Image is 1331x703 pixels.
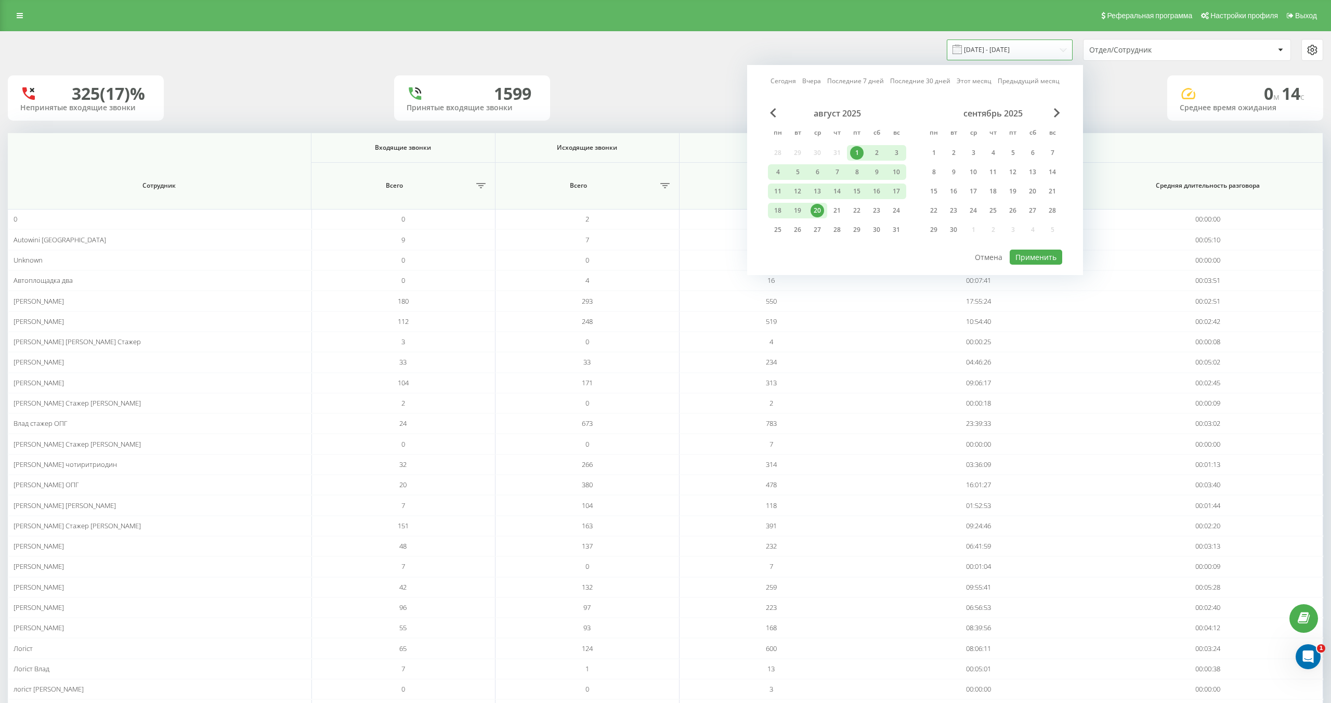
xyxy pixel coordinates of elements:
[863,270,1093,291] td: 00:07:41
[582,644,593,653] span: 124
[963,145,983,161] div: ср 3 сент. 2025 г.
[863,332,1093,352] td: 00:00:25
[766,480,777,489] span: 478
[1093,332,1323,352] td: 00:00:08
[399,480,407,489] span: 20
[811,165,824,179] div: 6
[788,203,807,218] div: вт 19 авг. 2025 г.
[399,603,407,612] span: 96
[983,203,1003,218] div: чт 25 сент. 2025 г.
[1046,185,1059,198] div: 21
[886,203,906,218] div: вс 24 авг. 2025 г.
[14,644,33,653] span: Логіст
[14,214,17,224] span: 0
[585,235,589,244] span: 7
[924,222,944,238] div: пн 29 сент. 2025 г.
[1107,11,1192,20] span: Реферальная программа
[944,203,963,218] div: вт 23 сент. 2025 г.
[14,664,49,673] span: Логіст Влад
[1026,165,1039,179] div: 13
[1003,203,1023,218] div: пт 26 сент. 2025 г.
[827,222,847,238] div: чт 28 авг. 2025 г.
[850,185,864,198] div: 15
[766,419,777,428] span: 783
[850,223,864,237] div: 29
[1093,618,1323,638] td: 00:04:12
[14,623,64,632] span: [PERSON_NAME]
[399,623,407,632] span: 55
[685,181,841,190] span: Всего
[867,145,886,161] div: сб 2 авг. 2025 г.
[863,495,1093,515] td: 01:52:53
[1093,536,1323,556] td: 00:03:13
[770,108,776,118] span: Previous Month
[886,184,906,199] div: вс 17 авг. 2025 г.
[401,337,405,346] span: 3
[398,296,409,306] span: 180
[771,223,785,237] div: 25
[807,203,827,218] div: ср 20 авг. 2025 г.
[769,439,773,449] span: 7
[869,126,884,141] abbr: суббота
[399,644,407,653] span: 65
[1045,126,1060,141] abbr: воскресенье
[1026,146,1039,160] div: 6
[811,223,824,237] div: 27
[14,480,79,489] span: [PERSON_NAME] ОПГ
[583,603,591,612] span: 97
[924,108,1062,119] div: сентябрь 2025
[924,203,944,218] div: пн 22 сент. 2025 г.
[788,222,807,238] div: вт 26 авг. 2025 г.
[1093,209,1323,229] td: 00:00:00
[583,357,591,367] span: 33
[14,541,64,551] span: [PERSON_NAME]
[788,164,807,180] div: вт 5 авг. 2025 г.
[14,419,68,428] span: Влад стажер ОПГ
[830,165,844,179] div: 7
[1093,475,1323,495] td: 00:03:40
[771,204,785,217] div: 18
[317,181,473,190] span: Всего
[1023,164,1042,180] div: сб 13 сент. 2025 г.
[863,311,1093,332] td: 10:54:40
[890,165,903,179] div: 10
[867,222,886,238] div: сб 30 авг. 2025 г.
[986,146,1000,160] div: 4
[986,185,1000,198] div: 18
[1023,203,1042,218] div: сб 27 сент. 2025 г.
[14,398,141,408] span: [PERSON_NAME] Стажер [PERSON_NAME]
[926,126,942,141] abbr: понедельник
[1046,146,1059,160] div: 7
[969,250,1008,265] button: Отмена
[494,84,531,103] div: 1599
[863,516,1093,536] td: 09:24:46
[847,222,867,238] div: пт 29 авг. 2025 г.
[998,76,1060,86] a: Предыдущий месяц
[847,203,867,218] div: пт 22 авг. 2025 г.
[501,181,657,190] span: Всего
[847,184,867,199] div: пт 15 авг. 2025 г.
[827,76,884,86] a: Последние 7 дней
[870,223,883,237] div: 30
[924,164,944,180] div: пн 8 сент. 2025 г.
[957,76,991,86] a: Этот месяц
[1296,644,1321,669] iframe: Intercom live chat
[863,373,1093,393] td: 09:06:17
[1093,373,1323,393] td: 00:02:45
[1006,185,1020,198] div: 19
[399,582,407,592] span: 42
[807,222,827,238] div: ср 27 авг. 2025 г.
[830,223,844,237] div: 28
[863,291,1093,311] td: 17:55:24
[1093,413,1323,434] td: 00:03:02
[924,184,944,199] div: пн 15 сент. 2025 г.
[863,618,1093,638] td: 08:39:56
[1093,352,1323,372] td: 00:05:02
[401,439,405,449] span: 0
[1210,11,1278,20] span: Настройки профиля
[771,165,785,179] div: 4
[863,434,1093,454] td: 00:00:00
[399,357,407,367] span: 33
[811,185,824,198] div: 13
[870,146,883,160] div: 2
